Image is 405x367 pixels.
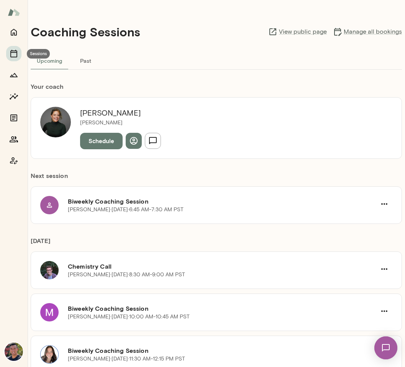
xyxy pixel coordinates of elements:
[333,27,402,36] a: Manage all bookings
[145,133,161,149] button: Send message
[68,271,185,279] p: [PERSON_NAME] · [DATE] · 8:30 AM-9:00 AM PST
[31,236,402,251] h6: [DATE]
[31,24,140,39] h4: Coaching Sessions
[6,110,21,126] button: Documents
[8,5,20,20] img: Mento
[68,262,376,271] h6: Chemistry Call
[68,206,184,214] p: [PERSON_NAME] · [DATE] · 6:45 AM-7:30 AM PST
[31,51,402,70] div: basic tabs example
[40,107,71,137] img: Tara
[6,132,21,147] button: Members
[268,27,327,36] a: View public page
[6,24,21,40] button: Home
[31,171,402,186] h6: Next session
[31,51,68,70] button: Upcoming
[68,304,376,313] h6: Biweekly Coaching Session
[68,51,103,70] button: Past
[6,153,21,168] button: Coach app
[68,313,190,321] p: [PERSON_NAME] · [DATE] · 10:00 AM-10:45 AM PST
[31,82,402,91] h6: Your coach
[68,355,185,363] p: [PERSON_NAME] · [DATE] · 11:30 AM-12:15 PM PST
[80,133,123,149] button: Schedule
[5,343,23,361] img: Mark Guzman
[6,67,21,83] button: Growth Plan
[80,119,161,127] p: [PERSON_NAME]
[68,197,376,206] h6: Biweekly Coaching Session
[6,46,21,61] button: Sessions
[80,107,161,119] h6: [PERSON_NAME]
[6,89,21,104] button: Insights
[68,346,376,355] h6: Biweekly Coaching Session
[126,133,142,149] button: View profile
[27,49,50,59] div: Sessions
